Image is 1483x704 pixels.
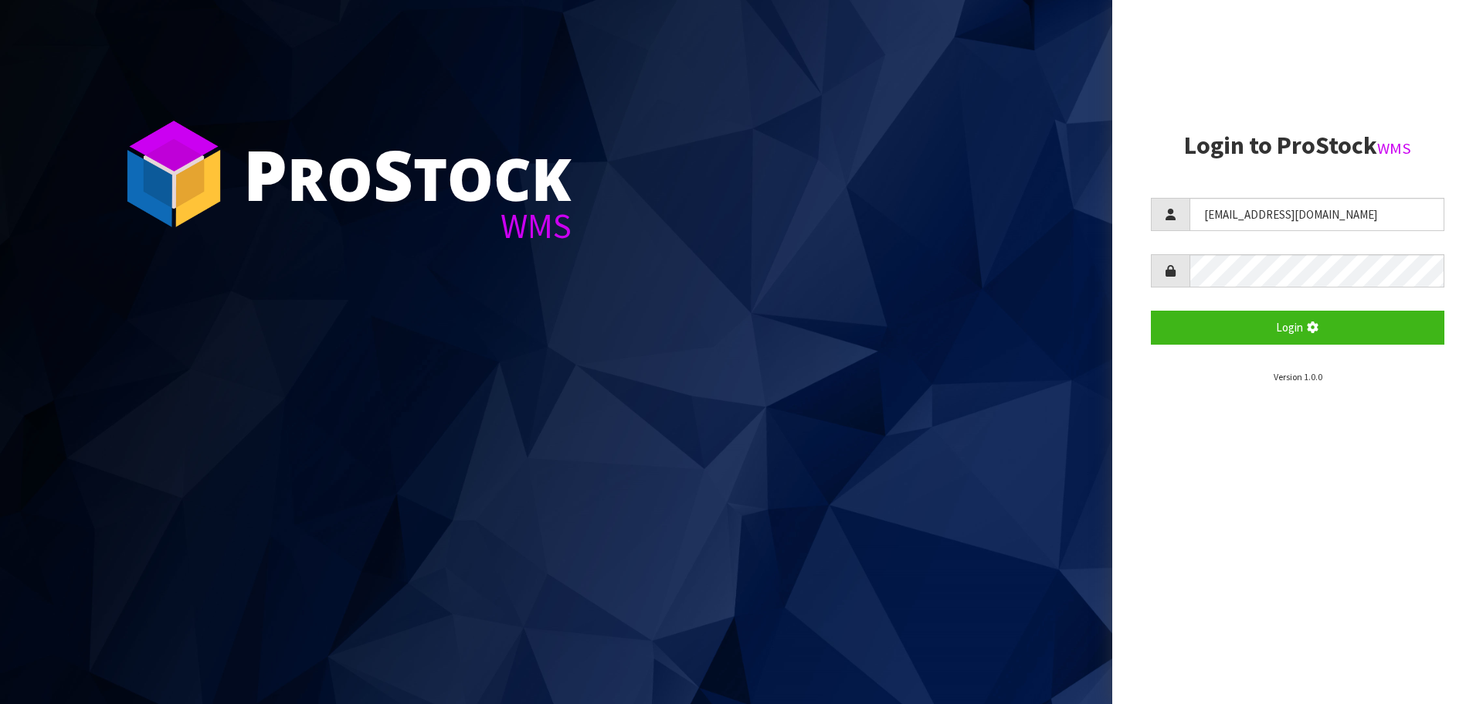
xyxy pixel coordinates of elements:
span: S [373,127,413,221]
img: ProStock Cube [116,116,232,232]
input: Username [1189,198,1444,231]
span: P [243,127,287,221]
h2: Login to ProStock [1151,132,1444,159]
small: Version 1.0.0 [1274,371,1322,383]
div: WMS [243,209,572,243]
small: WMS [1377,138,1411,158]
button: Login [1151,311,1444,344]
div: ro tock [243,139,572,209]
